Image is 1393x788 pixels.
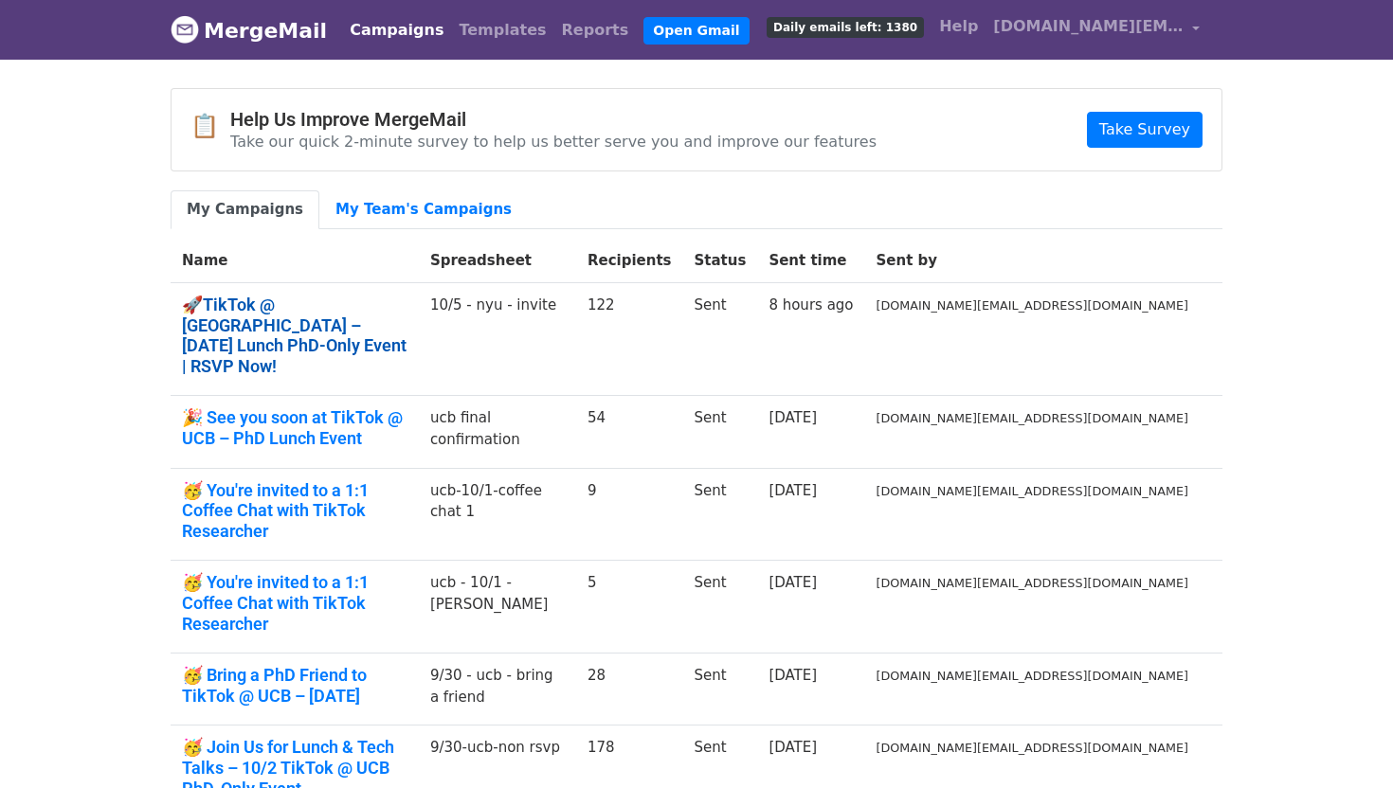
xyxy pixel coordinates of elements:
a: Daily emails left: 1380 [759,8,932,45]
th: Sent by [865,239,1200,283]
h4: Help Us Improve MergeMail [230,108,877,131]
td: ucb - 10/1 - [PERSON_NAME] [419,561,576,654]
th: Sent time [757,239,864,283]
small: [DOMAIN_NAME][EMAIL_ADDRESS][DOMAIN_NAME] [877,669,1188,683]
small: [DOMAIN_NAME][EMAIL_ADDRESS][DOMAIN_NAME] [877,741,1188,755]
a: Open Gmail [643,17,749,45]
small: [DOMAIN_NAME][EMAIL_ADDRESS][DOMAIN_NAME] [877,411,1188,425]
a: Take Survey [1087,112,1203,148]
a: [DATE] [769,482,817,499]
a: Reports [554,11,637,49]
td: 10/5 - nyu - invite [419,283,576,396]
a: 🥳 Bring a PhD Friend to TikTok @ UCB – [DATE] [182,665,407,706]
small: [DOMAIN_NAME][EMAIL_ADDRESS][DOMAIN_NAME] [877,576,1188,590]
iframe: Chat Widget [1298,697,1393,788]
a: [DOMAIN_NAME][EMAIL_ADDRESS][DOMAIN_NAME] [986,8,1207,52]
td: Sent [683,396,758,468]
a: [DATE] [769,667,817,684]
a: [DATE] [769,739,817,756]
a: 🎉 See you soon at TikTok @ UCB – PhD Lunch Event [182,407,407,448]
a: My Team's Campaigns [319,190,528,229]
th: Recipients [576,239,683,283]
td: Sent [683,468,758,561]
small: [DOMAIN_NAME][EMAIL_ADDRESS][DOMAIN_NAME] [877,484,1188,498]
td: ucb-10/1-coffee chat 1 [419,468,576,561]
td: 9 [576,468,683,561]
a: 🥳 You're invited to a 1:1 Coffee Chat with TikTok Researcher [182,572,407,634]
a: 8 hours ago [769,296,853,313]
a: 🚀TikTok @ [GEOGRAPHIC_DATA] – [DATE] Lunch PhD-Only Event | RSVP Now! [182,295,407,376]
a: Help [932,8,986,45]
p: Take our quick 2-minute survey to help us better serve you and improve our features [230,132,877,152]
td: 54 [576,396,683,468]
span: Daily emails left: 1380 [767,17,924,38]
th: Spreadsheet [419,239,576,283]
td: Sent [683,654,758,725]
small: [DOMAIN_NAME][EMAIL_ADDRESS][DOMAIN_NAME] [877,298,1188,313]
span: [DOMAIN_NAME][EMAIL_ADDRESS][DOMAIN_NAME] [993,15,1183,38]
a: Templates [451,11,553,49]
a: Campaigns [342,11,451,49]
td: 122 [576,283,683,396]
th: Name [171,239,419,283]
a: [DATE] [769,574,817,591]
a: [DATE] [769,409,817,426]
th: Status [683,239,758,283]
td: 28 [576,654,683,725]
td: 5 [576,561,683,654]
span: 📋 [190,113,230,140]
td: 9/30 - ucb - bring a friend [419,654,576,725]
img: MergeMail logo [171,15,199,44]
td: Sent [683,283,758,396]
a: MergeMail [171,10,327,50]
td: Sent [683,561,758,654]
a: My Campaigns [171,190,319,229]
td: ucb final confirmation [419,396,576,468]
a: 🥳 You're invited to a 1:1 Coffee Chat with TikTok Researcher [182,480,407,542]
